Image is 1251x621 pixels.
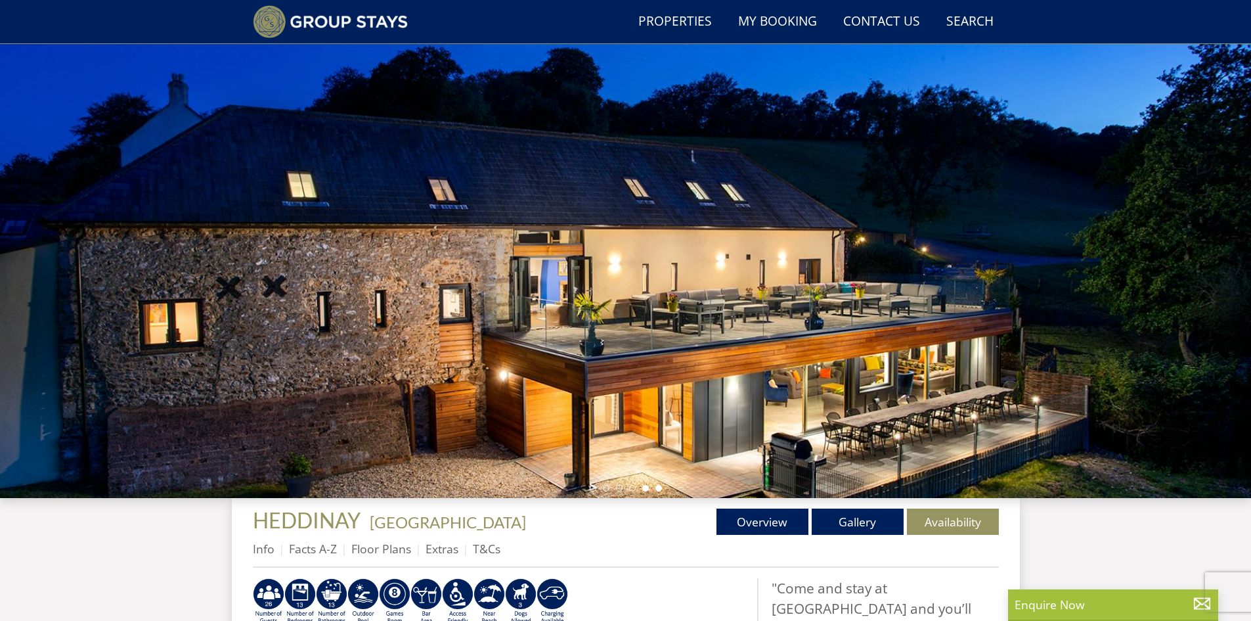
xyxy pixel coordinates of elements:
span: HEDDINAY [253,507,361,533]
a: Overview [716,509,808,535]
a: Search [941,7,999,37]
p: Enquire Now [1015,596,1212,613]
span: - [364,513,526,532]
a: Gallery [812,509,904,535]
a: T&Cs [473,541,500,557]
img: Group Stays [253,5,408,38]
a: Contact Us [838,7,925,37]
a: Availability [907,509,999,535]
a: Floor Plans [351,541,411,557]
a: HEDDINAY [253,507,364,533]
a: Info [253,541,274,557]
a: My Booking [733,7,822,37]
a: Facts A-Z [289,541,337,557]
a: Extras [426,541,458,557]
a: [GEOGRAPHIC_DATA] [370,513,526,532]
a: Properties [633,7,717,37]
